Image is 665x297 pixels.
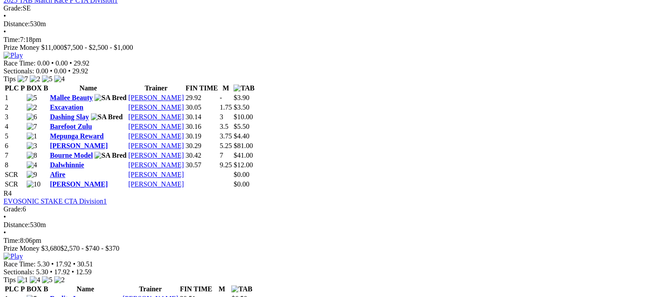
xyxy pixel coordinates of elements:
span: • [50,67,52,75]
td: 30.19 [185,132,219,141]
img: Play [3,52,23,59]
td: 6 [4,142,25,150]
span: B [43,285,48,293]
span: $41.00 [233,152,253,159]
a: [PERSON_NAME] [128,132,184,140]
span: • [3,28,6,35]
img: SA Bred [94,94,126,102]
text: 1.75 [219,104,232,111]
th: FIN TIME [180,285,213,294]
img: 10 [27,180,41,188]
a: [PERSON_NAME] [128,171,184,178]
span: 17.92 [54,268,70,276]
text: 9.25 [219,161,232,169]
span: 17.92 [56,260,71,268]
span: 5.30 [37,260,49,268]
img: TAB [231,285,252,293]
td: 30.05 [185,103,219,112]
span: $5.50 [233,123,249,130]
img: TAB [233,84,254,92]
text: 3.75 [219,132,232,140]
img: 1 [27,132,37,140]
span: PLC [5,285,19,293]
img: 8 [27,152,37,159]
span: • [73,260,76,268]
span: $3.90 [233,94,249,101]
span: $0.00 [233,171,249,178]
div: 7:18pm [3,36,662,44]
a: Mallee Beauty [50,94,93,101]
td: 30.57 [185,161,219,169]
text: 3.5 [219,123,228,130]
span: P [21,84,25,92]
td: 1 [4,93,25,102]
span: 12.59 [76,268,91,276]
div: 530m [3,221,662,229]
span: 0.00 [54,67,66,75]
td: 2 [4,103,25,112]
span: $7,500 - $2,500 - $1,000 [64,44,133,51]
text: 5.25 [219,142,232,149]
td: 4 [4,122,25,131]
td: 29.92 [185,93,219,102]
span: • [70,59,72,67]
span: $10.00 [233,113,253,121]
a: [PERSON_NAME] [128,161,184,169]
span: • [72,268,74,276]
span: • [3,213,6,221]
a: [PERSON_NAME] [128,94,184,101]
img: SA Bred [91,113,123,121]
span: $2,570 - $740 - $370 [60,245,119,252]
img: 7 [27,123,37,131]
div: SE [3,4,662,12]
a: [PERSON_NAME] [128,123,184,130]
a: Bourne Model [50,152,93,159]
div: 6 [3,205,662,213]
div: 530m [3,20,662,28]
span: PLC [5,84,19,92]
img: 4 [54,75,65,83]
td: 7 [4,151,25,160]
td: 30.42 [185,151,219,160]
span: Time: [3,237,20,244]
a: [PERSON_NAME] [128,180,184,188]
th: FIN TIME [185,84,219,93]
span: Distance: [3,221,30,228]
span: $12.00 [233,161,253,169]
a: [PERSON_NAME] [50,180,108,188]
img: 5 [27,94,37,102]
span: 0.00 [36,67,48,75]
span: $0.00 [233,180,249,188]
span: $3.50 [233,104,249,111]
img: 1 [17,276,28,284]
td: 30.14 [185,113,219,121]
img: 4 [27,161,37,169]
th: Name [49,285,121,294]
span: Race Time: [3,59,35,67]
a: [PERSON_NAME] [128,152,184,159]
div: Prize Money $3,680 [3,245,662,252]
span: P [21,285,25,293]
span: Grade: [3,4,23,12]
span: Grade: [3,205,23,213]
a: Afire [50,171,65,178]
th: M [219,84,232,93]
span: Sectionals: [3,268,34,276]
a: Mepunga Reward [50,132,104,140]
span: Distance: [3,20,30,28]
span: Time: [3,36,20,43]
img: 4 [30,276,40,284]
img: Play [3,252,23,260]
a: EVOSONIC STAKE CTA Division1 [3,197,107,205]
img: 5 [42,75,52,83]
th: Trainer [122,285,178,294]
img: 7 [17,75,28,83]
div: Prize Money $11,000 [3,44,662,52]
a: Dalwhinnie [50,161,84,169]
span: BOX [27,285,42,293]
td: 8 [4,161,25,169]
span: R4 [3,190,12,197]
span: Tips [3,276,16,283]
text: - [219,94,222,101]
span: B [43,84,48,92]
